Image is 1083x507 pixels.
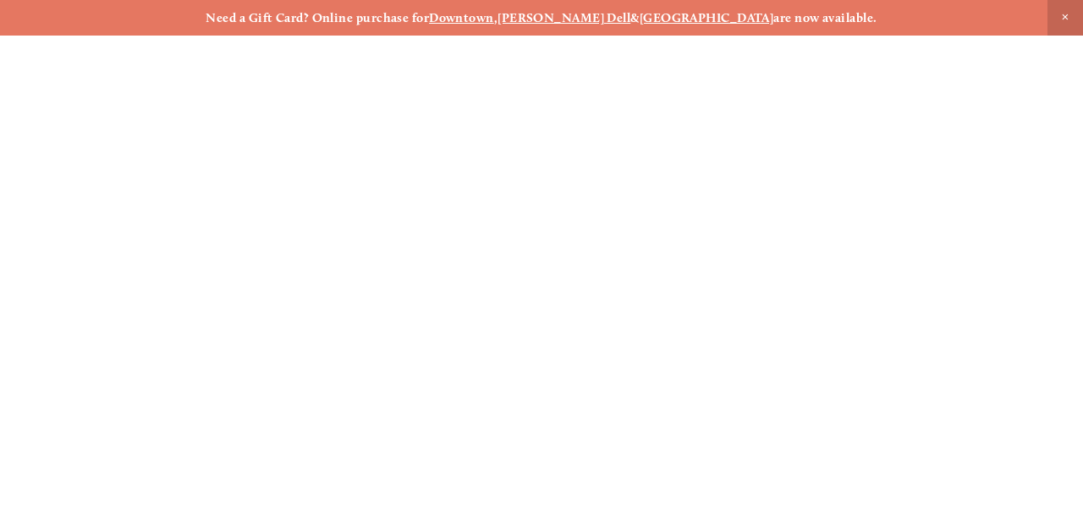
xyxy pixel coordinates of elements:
[206,10,429,25] strong: Need a Gift Card? Online purchase for
[773,10,877,25] strong: are now available.
[494,10,498,25] strong: ,
[640,10,774,25] a: [GEOGRAPHIC_DATA]
[630,10,639,25] strong: &
[498,10,630,25] a: [PERSON_NAME] Dell
[429,10,494,25] a: Downtown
